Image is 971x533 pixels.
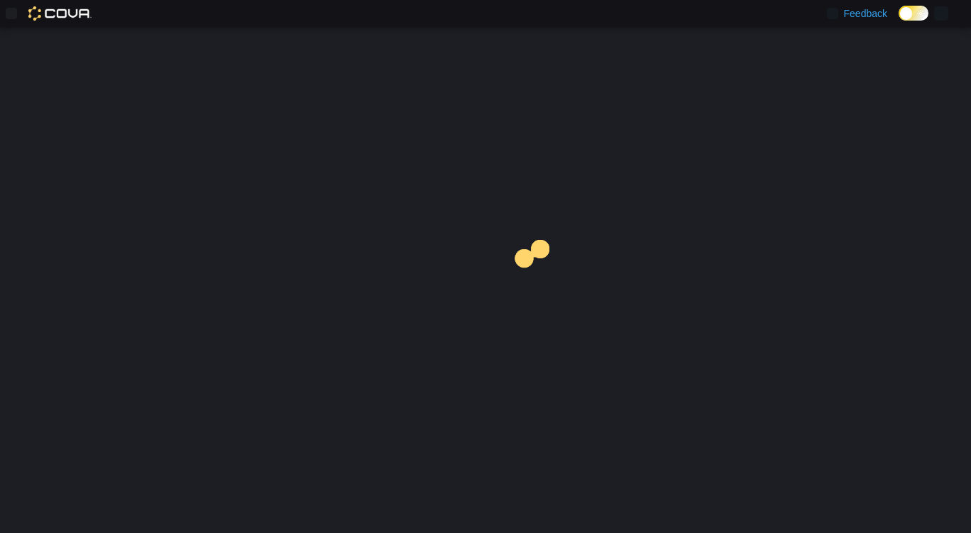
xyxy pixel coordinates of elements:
img: cova-loader [485,229,592,336]
input: Dark Mode [899,6,928,21]
span: Feedback [844,6,887,21]
img: Cova [28,6,92,21]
